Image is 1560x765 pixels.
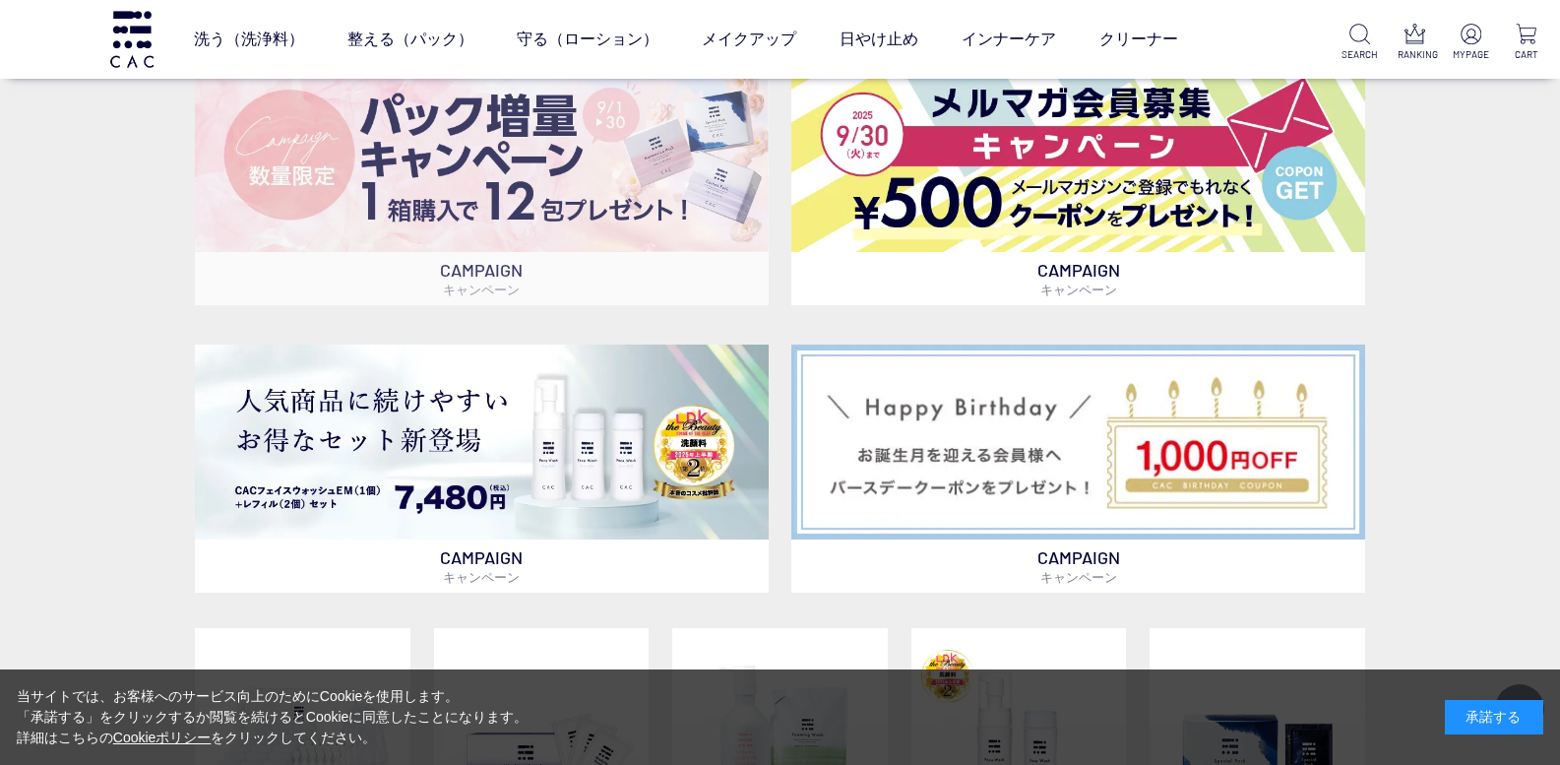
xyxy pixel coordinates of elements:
[1509,47,1544,62] p: CART
[17,686,529,748] div: 当サイトでは、お客様へのサービス向上のためにCookieを使用します。 「承諾する」をクリックするか閲覧を続けるとCookieに同意したことになります。 詳細はこちらの をクリックしてください。
[1509,24,1544,62] a: CART
[791,345,1365,539] img: バースデークーポン
[1099,12,1178,67] a: クリーナー
[195,540,768,593] p: CAMPAIGN
[1342,47,1377,62] p: SEARCH
[1398,24,1433,62] a: RANKING
[1040,282,1117,297] span: キャンペーン
[791,58,1365,306] a: メルマガ会員募集 メルマガ会員募集 CAMPAIGNキャンペーン
[791,345,1365,592] a: バースデークーポン バースデークーポン CAMPAIGNキャンペーン
[517,12,658,67] a: 守る（ローション）
[791,252,1365,305] p: CAMPAIGN
[702,12,796,67] a: メイクアップ
[840,12,918,67] a: 日やけ止め
[195,58,768,252] img: パック増量キャンペーン
[113,730,212,745] a: Cookieポリシー
[347,12,473,67] a: 整える（パック）
[1453,24,1488,62] a: MYPAGE
[1342,24,1377,62] a: SEARCH
[194,12,304,67] a: 洗う（洗浄料）
[1398,47,1433,62] p: RANKING
[195,58,768,305] a: パック増量キャンペーン パック増量キャンペーン CAMPAIGNキャンペーン
[195,345,768,592] a: フェイスウォッシュ＋レフィル2個セット フェイスウォッシュ＋レフィル2個セット CAMPAIGNキャンペーン
[107,11,156,67] img: logo
[195,345,768,539] img: フェイスウォッシュ＋レフィル2個セット
[195,252,768,305] p: CAMPAIGN
[443,569,520,585] span: キャンペーン
[1445,700,1543,734] div: 承諾する
[791,58,1365,253] img: メルマガ会員募集
[1453,47,1488,62] p: MYPAGE
[962,12,1056,67] a: インナーケア
[1040,569,1117,585] span: キャンペーン
[443,282,520,297] span: キャンペーン
[791,540,1365,593] p: CAMPAIGN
